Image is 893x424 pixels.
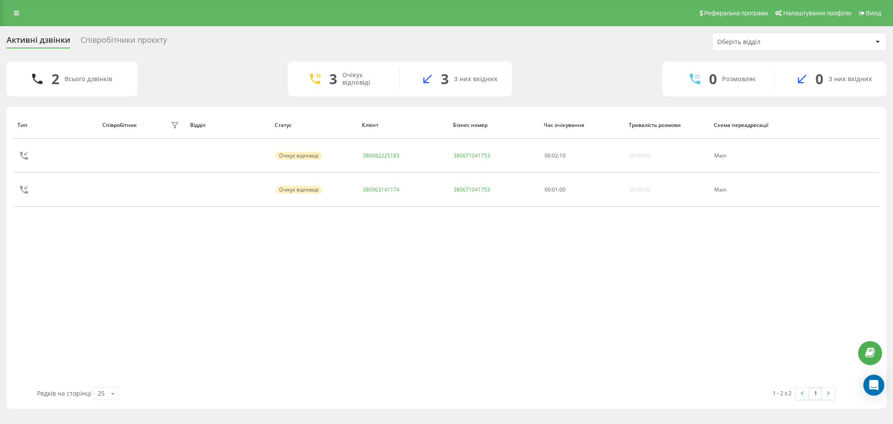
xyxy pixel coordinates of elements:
a: 380682225183 [363,152,399,159]
div: Бізнес номер [453,122,536,128]
div: 2 [51,71,59,87]
span: 01 [552,186,558,193]
span: 02 [552,152,558,159]
div: 3 [329,71,337,87]
div: Main [714,153,790,159]
div: : : [545,153,566,159]
div: : : [545,187,566,193]
span: 00 [545,152,551,159]
div: З них вхідних [828,75,872,83]
span: Реферальна програма [704,10,768,17]
div: Очікує відповіді [342,72,386,86]
span: Вихід [866,10,881,17]
div: 00:00:00 [630,153,651,159]
span: Рядків на сторінці [37,389,92,397]
a: 1 [809,387,822,400]
div: 3 [441,71,449,87]
div: 1 - 2 з 2 [773,389,791,397]
div: Очікує відповіді [276,186,322,194]
div: Співробітники проєкту [81,35,167,49]
div: 00:00:00 [630,187,651,193]
div: Відділ [190,122,267,128]
div: Main [714,187,790,193]
span: Налаштування профілю [783,10,851,17]
div: Оберіть відділ [717,38,821,46]
div: Клієнт [362,122,445,128]
span: 00 [559,186,566,193]
div: Активні дзвінки [7,35,70,49]
a: 380671041753 [453,152,490,159]
span: 00 [545,186,551,193]
div: Схема переадресації [714,122,791,128]
a: 380963141174 [363,186,399,193]
div: 25 [98,389,105,398]
div: З них вхідних [454,75,498,83]
div: 0 [815,71,823,87]
div: Всього дзвінків [65,75,112,83]
div: Час очікування [544,122,620,128]
div: Розмовляє [722,75,756,83]
div: Статус [275,122,354,128]
div: Очікує відповіді [276,152,322,160]
div: Open Intercom Messenger [863,375,884,396]
div: 0 [709,71,717,87]
div: Тривалість розмови [629,122,706,128]
a: 380671041753 [453,186,490,193]
span: 10 [559,152,566,159]
div: Тип [17,122,94,128]
div: Співробітник [102,122,137,128]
